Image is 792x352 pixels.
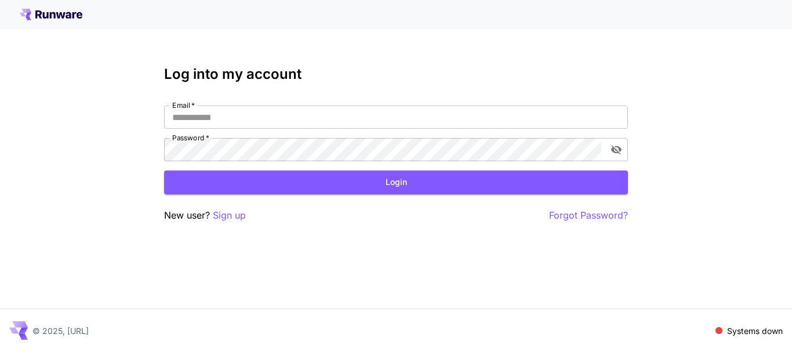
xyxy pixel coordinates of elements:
[32,325,89,337] p: © 2025, [URL]
[213,208,246,223] button: Sign up
[606,139,627,160] button: toggle password visibility
[172,100,195,110] label: Email
[549,208,628,223] button: Forgot Password?
[164,170,628,194] button: Login
[727,325,783,337] p: Systems down
[164,208,246,223] p: New user?
[172,133,209,143] label: Password
[164,66,628,82] h3: Log into my account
